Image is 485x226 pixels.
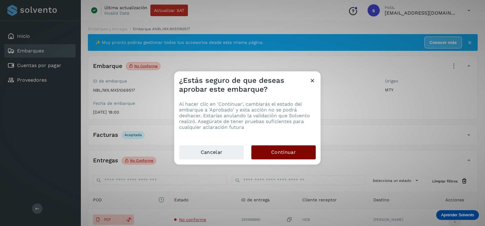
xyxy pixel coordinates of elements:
[441,213,474,217] p: Aprender Solvento
[271,149,296,156] span: Continuar
[179,101,310,130] span: Al hacer clic en 'Continuar', cambiarás el estado del embarque a 'Aprobado' y esta acción no se p...
[436,210,479,220] div: Aprender Solvento
[179,145,244,160] button: Cancelar
[251,145,316,159] button: Continuar
[201,149,222,156] span: Cancelar
[179,76,309,94] h3: ¿Estás seguro de que deseas aprobar este embarque?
